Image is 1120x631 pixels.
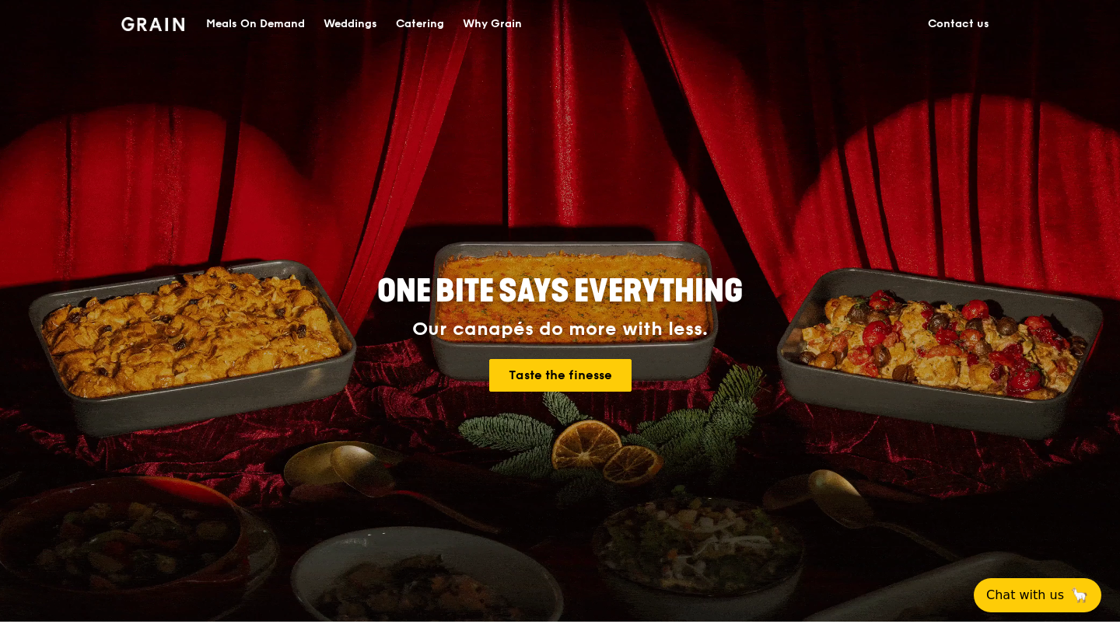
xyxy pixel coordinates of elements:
[396,1,444,47] div: Catering
[387,1,453,47] a: Catering
[489,359,632,392] a: Taste the finesse
[314,1,387,47] a: Weddings
[986,586,1064,605] span: Chat with us
[453,1,531,47] a: Why Grain
[1070,586,1089,605] span: 🦙
[919,1,999,47] a: Contact us
[974,578,1101,612] button: Chat with us🦙
[121,17,184,31] img: Grain
[377,273,743,310] span: ONE BITE SAYS EVERYTHING
[324,1,377,47] div: Weddings
[280,319,840,340] div: Our canapés do more with less.
[206,1,305,47] div: Meals On Demand
[463,1,522,47] div: Why Grain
